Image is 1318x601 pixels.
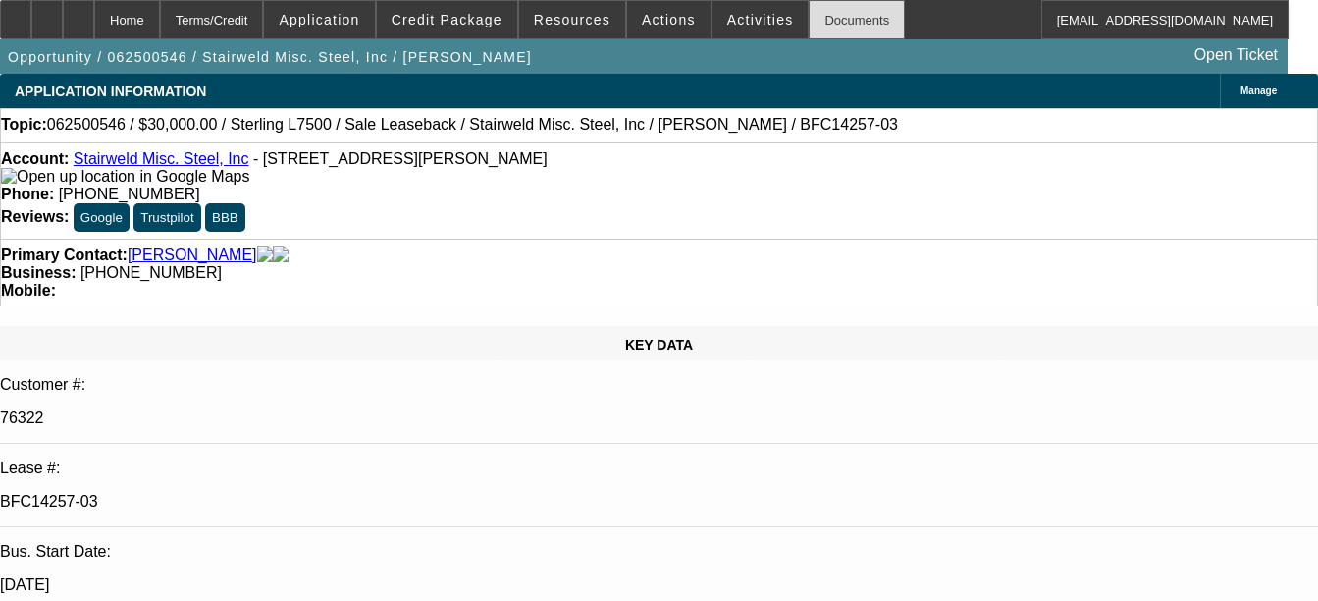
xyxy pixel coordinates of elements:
[534,12,610,27] span: Resources
[625,337,693,353] span: KEY DATA
[727,12,794,27] span: Activities
[133,203,200,232] button: Trustpilot
[15,83,206,99] span: APPLICATION INFORMATION
[1186,38,1286,72] a: Open Ticket
[80,264,222,281] span: [PHONE_NUMBER]
[1,168,249,185] a: View Google Maps
[377,1,517,38] button: Credit Package
[279,12,359,27] span: Application
[47,116,898,134] span: 062500546 / $30,000.00 / Sterling L7500 / Sale Leaseback / Stairweld Misc. Steel, Inc / [PERSON_N...
[205,203,245,232] button: BBB
[1,168,249,186] img: Open up location in Google Maps
[1,186,54,202] strong: Phone:
[8,49,532,65] span: Opportunity / 062500546 / Stairweld Misc. Steel, Inc / [PERSON_NAME]
[642,12,696,27] span: Actions
[253,150,548,167] span: - [STREET_ADDRESS][PERSON_NAME]
[1,208,69,225] strong: Reviews:
[712,1,809,38] button: Activities
[74,150,249,167] a: Stairweld Misc. Steel, Inc
[1,246,128,264] strong: Primary Contact:
[1240,85,1277,96] span: Manage
[257,246,273,264] img: facebook-icon.png
[74,203,130,232] button: Google
[627,1,711,38] button: Actions
[1,116,47,134] strong: Topic:
[392,12,502,27] span: Credit Package
[519,1,625,38] button: Resources
[128,246,257,264] a: [PERSON_NAME]
[59,186,200,202] span: [PHONE_NUMBER]
[273,246,289,264] img: linkedin-icon.png
[1,282,56,299] strong: Mobile:
[264,1,374,38] button: Application
[1,264,76,281] strong: Business:
[1,150,69,167] strong: Account:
